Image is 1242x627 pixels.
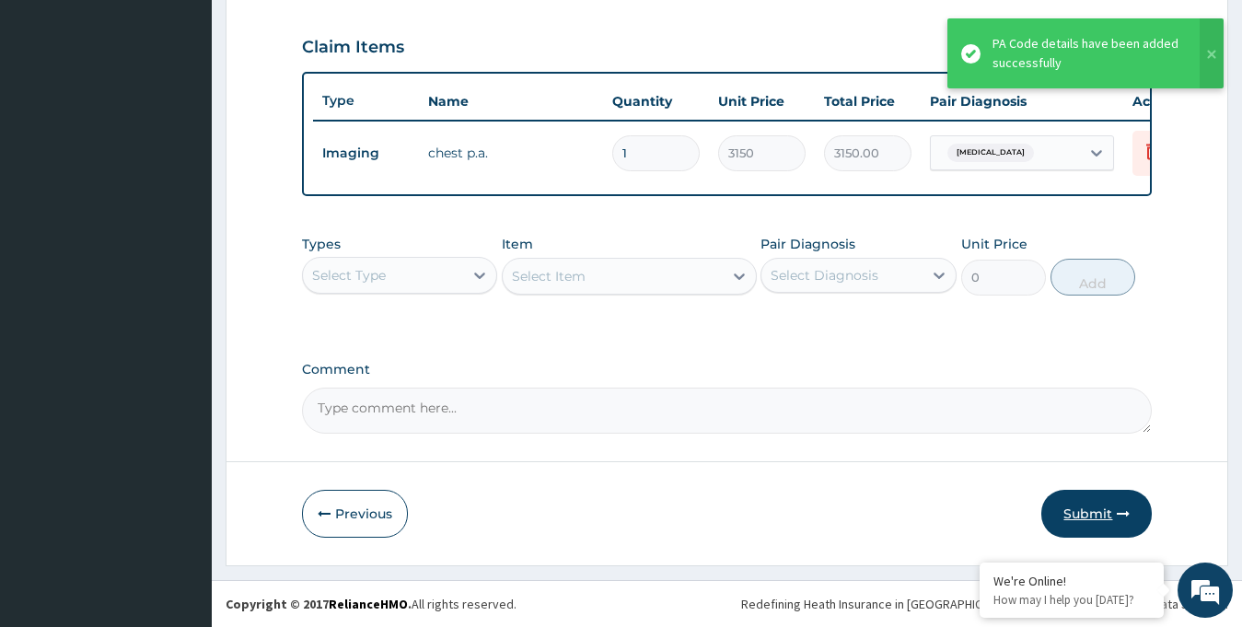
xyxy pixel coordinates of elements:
div: We're Online! [993,573,1150,589]
th: Unit Price [709,83,815,120]
span: [MEDICAL_DATA] [947,144,1034,162]
label: Types [302,237,341,252]
button: Submit [1041,490,1152,538]
button: Previous [302,490,408,538]
td: Imaging [313,136,419,170]
th: Type [313,84,419,118]
th: Name [419,83,603,120]
div: Select Type [312,266,386,284]
span: We're online! [107,193,254,379]
div: Redefining Heath Insurance in [GEOGRAPHIC_DATA] using Telemedicine and Data Science! [741,595,1228,613]
th: Actions [1123,83,1215,120]
textarea: Type your message and hit 'Enter' [9,425,351,490]
p: How may I help you today? [993,592,1150,608]
footer: All rights reserved. [212,580,1242,627]
label: Item [502,235,533,253]
th: Pair Diagnosis [921,83,1123,120]
div: PA Code details have been added successfully [992,34,1182,73]
div: Select Diagnosis [771,266,878,284]
td: chest p.a. [419,134,603,171]
img: d_794563401_company_1708531726252_794563401 [34,92,75,138]
label: Pair Diagnosis [760,235,855,253]
label: Unit Price [961,235,1027,253]
button: Add [1050,259,1135,296]
strong: Copyright © 2017 . [226,596,412,612]
h3: Claim Items [302,38,404,58]
th: Total Price [815,83,921,120]
th: Quantity [603,83,709,120]
div: Minimize live chat window [302,9,346,53]
a: RelianceHMO [329,596,408,612]
div: Chat with us now [96,103,309,127]
label: Comment [302,362,1153,377]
